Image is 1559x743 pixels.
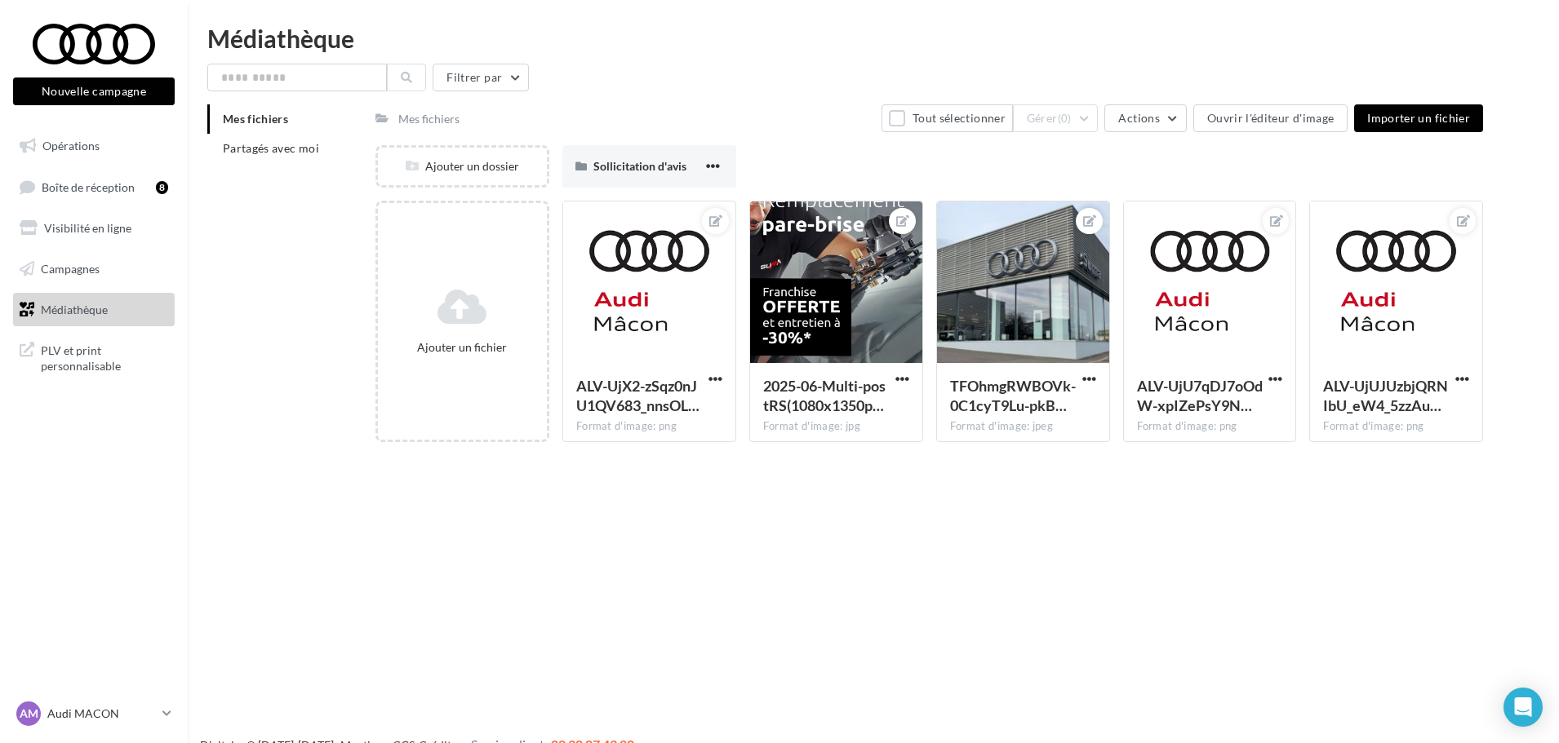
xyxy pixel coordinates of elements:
[763,377,886,414] span: 2025-06-Multi-postRS(1080x1350px)Offre-pare-brise-franchise-offerteVF4
[593,159,686,173] span: Sollicitation d'avis
[207,26,1539,51] div: Médiathèque
[44,221,131,235] span: Visibilité en ligne
[1058,112,1072,125] span: (0)
[950,377,1076,414] span: TFOhmgRWBOVk-0C1cyT9Lu-pkB67dYCra2m3Ar6ZFc-2BX8T0TqHrjGp0WV6IuKtpwWcC_DZeR7C0VY9Ww=s0
[384,339,540,356] div: Ajouter un fichier
[1104,104,1186,132] button: Actions
[156,181,168,194] div: 8
[41,339,168,374] span: PLV et print personnalisable
[1503,688,1543,727] div: Open Intercom Messenger
[378,158,547,175] div: Ajouter un dossier
[20,705,38,722] span: AM
[10,170,178,205] a: Boîte de réception8
[1137,377,1263,414] span: ALV-UjU7qDJ7oOdW-xpIZePsY9Nt9xriPRs8mPS7hftC9jg63jUSPw9W
[42,139,100,153] span: Opérations
[13,77,175,105] button: Nouvelle campagne
[398,111,460,127] div: Mes fichiers
[10,333,178,381] a: PLV et print personnalisable
[1118,111,1159,125] span: Actions
[223,141,319,155] span: Partagés avec moi
[1323,377,1448,414] span: ALV-UjUJUzbjQRNIbU_eW4_5zzAuUT_I-Sdi5-HbiIMDps4y3YbNBd9Y
[42,179,135,193] span: Boîte de réception
[10,211,178,245] a: Visibilité en ligne
[950,419,1096,434] div: Format d'image: jpeg
[576,377,700,414] span: ALV-UjX2-zSqz0nJU1QV683_nnsOLqFpNq4tyWk-WMdlD1i7qfo1aAWr
[10,252,178,286] a: Campagnes
[47,705,156,722] p: Audi MACON
[1193,104,1348,132] button: Ouvrir l'éditeur d'image
[223,112,288,126] span: Mes fichiers
[10,293,178,327] a: Médiathèque
[41,302,108,316] span: Médiathèque
[1323,419,1469,434] div: Format d'image: png
[10,129,178,163] a: Opérations
[763,419,909,434] div: Format d'image: jpg
[13,698,175,729] a: AM Audi MACON
[41,262,100,276] span: Campagnes
[882,104,1012,132] button: Tout sélectionner
[1137,419,1283,434] div: Format d'image: png
[1013,104,1099,132] button: Gérer(0)
[433,64,529,91] button: Filtrer par
[576,419,722,434] div: Format d'image: png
